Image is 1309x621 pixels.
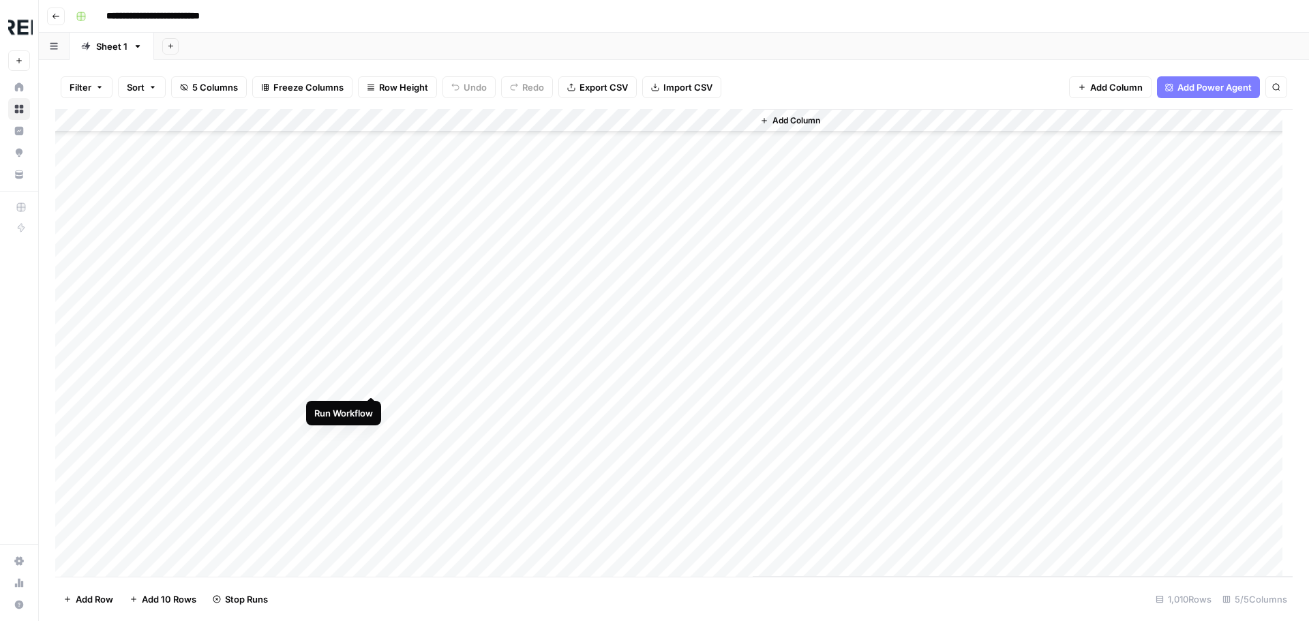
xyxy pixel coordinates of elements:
[1177,80,1252,94] span: Add Power Agent
[8,16,33,40] img: Threepipe Reply Logo
[273,80,344,94] span: Freeze Columns
[61,76,112,98] button: Filter
[1217,588,1293,610] div: 5/5 Columns
[580,80,628,94] span: Export CSV
[70,80,91,94] span: Filter
[314,406,373,420] div: Run Workflow
[76,592,113,606] span: Add Row
[8,164,30,185] a: Your Data
[1150,588,1217,610] div: 1,010 Rows
[442,76,496,98] button: Undo
[8,11,30,45] button: Workspace: Threepipe Reply
[121,588,205,610] button: Add 10 Rows
[8,550,30,572] a: Settings
[358,76,437,98] button: Row Height
[171,76,247,98] button: 5 Columns
[118,76,166,98] button: Sort
[55,588,121,610] button: Add Row
[663,80,712,94] span: Import CSV
[772,115,820,127] span: Add Column
[96,40,127,53] div: Sheet 1
[8,76,30,98] a: Home
[642,76,721,98] button: Import CSV
[464,80,487,94] span: Undo
[501,76,553,98] button: Redo
[8,594,30,616] button: Help + Support
[379,80,428,94] span: Row Height
[8,120,30,142] a: Insights
[142,592,196,606] span: Add 10 Rows
[205,588,276,610] button: Stop Runs
[8,142,30,164] a: Opportunities
[192,80,238,94] span: 5 Columns
[70,33,154,60] a: Sheet 1
[1069,76,1152,98] button: Add Column
[225,592,268,606] span: Stop Runs
[8,572,30,594] a: Usage
[8,98,30,120] a: Browse
[252,76,352,98] button: Freeze Columns
[1090,80,1143,94] span: Add Column
[558,76,637,98] button: Export CSV
[127,80,145,94] span: Sort
[1157,76,1260,98] button: Add Power Agent
[522,80,544,94] span: Redo
[755,112,826,130] button: Add Column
